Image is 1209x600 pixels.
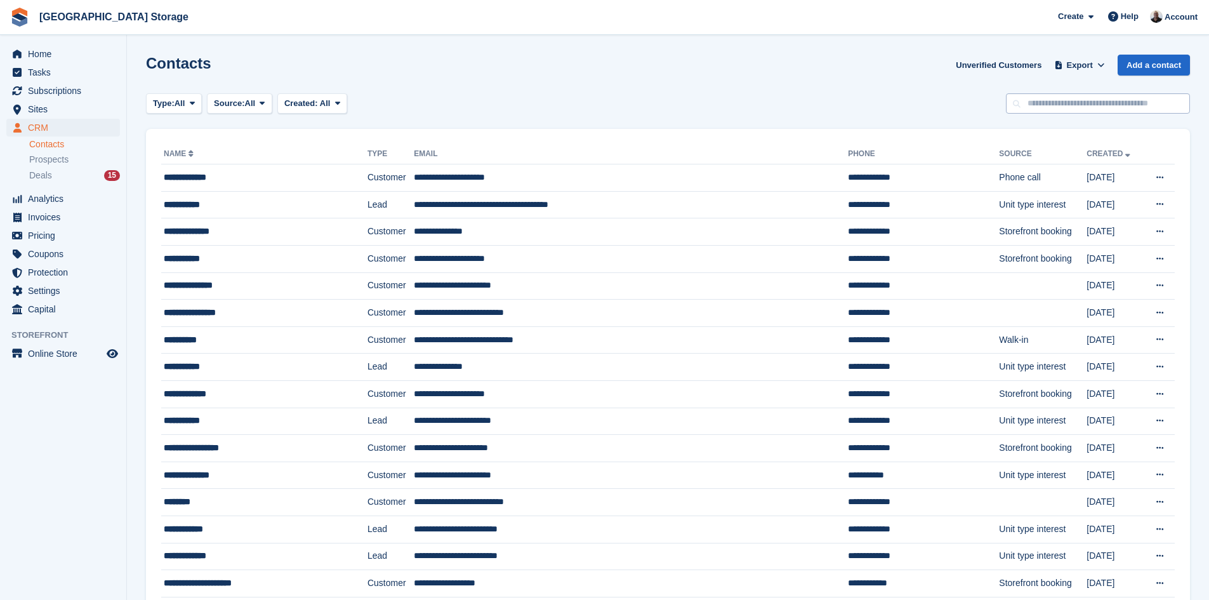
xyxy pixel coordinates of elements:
span: Source: [214,97,244,110]
span: CRM [28,119,104,137]
a: Add a contact [1118,55,1190,76]
td: Customer [367,218,414,246]
a: Preview store [105,346,120,361]
a: menu [6,190,120,208]
a: menu [6,100,120,118]
span: Capital [28,300,104,318]
td: Lead [367,191,414,218]
a: Deals 15 [29,169,120,182]
span: All [175,97,185,110]
span: Tasks [28,63,104,81]
span: Subscriptions [28,82,104,100]
td: [DATE] [1087,462,1142,489]
td: [DATE] [1087,272,1142,300]
td: [DATE] [1087,570,1142,597]
td: Customer [367,164,414,192]
h1: Contacts [146,55,211,72]
button: Created: All [277,93,347,114]
th: Email [414,144,848,164]
span: Help [1121,10,1139,23]
td: Customer [367,326,414,354]
td: Customer [367,435,414,462]
a: Prospects [29,153,120,166]
td: Lead [367,516,414,543]
td: Customer [367,489,414,516]
span: All [245,97,256,110]
td: [DATE] [1087,300,1142,327]
td: Storefront booking [999,218,1087,246]
td: Storefront booking [999,435,1087,462]
td: [DATE] [1087,489,1142,516]
a: menu [6,208,120,226]
span: Invoices [28,208,104,226]
td: Customer [367,300,414,327]
td: Customer [367,245,414,272]
a: Unverified Customers [951,55,1047,76]
td: Unit type interest [999,462,1087,489]
td: [DATE] [1087,245,1142,272]
td: Unit type interest [999,516,1087,543]
span: Pricing [28,227,104,244]
td: [DATE] [1087,218,1142,246]
td: [DATE] [1087,435,1142,462]
td: Customer [367,272,414,300]
td: Storefront booking [999,245,1087,272]
button: Type: All [146,93,202,114]
a: Name [164,149,196,158]
th: Source [999,144,1087,164]
button: Export [1052,55,1107,76]
td: Storefront booking [999,570,1087,597]
a: menu [6,63,120,81]
td: Customer [367,380,414,408]
span: Create [1058,10,1083,23]
a: menu [6,245,120,263]
td: [DATE] [1087,543,1142,570]
td: Unit type interest [999,354,1087,381]
span: Storefront [11,329,126,342]
a: menu [6,282,120,300]
td: [DATE] [1087,408,1142,435]
td: [DATE] [1087,354,1142,381]
span: Deals [29,170,52,182]
span: Analytics [28,190,104,208]
span: Online Store [28,345,104,363]
span: Sites [28,100,104,118]
a: menu [6,300,120,318]
a: menu [6,45,120,63]
td: Phone call [999,164,1087,192]
td: Lead [367,408,414,435]
td: Unit type interest [999,191,1087,218]
a: menu [6,119,120,137]
td: Customer [367,462,414,489]
td: Lead [367,543,414,570]
th: Phone [848,144,999,164]
img: stora-icon-8386f47178a22dfd0bd8f6a31ec36ba5ce8667c1dd55bd0f319d3a0aa187defe.svg [10,8,29,27]
a: menu [6,345,120,363]
th: Type [367,144,414,164]
a: menu [6,227,120,244]
td: [DATE] [1087,164,1142,192]
button: Source: All [207,93,272,114]
td: Unit type interest [999,408,1087,435]
span: Coupons [28,245,104,263]
div: 15 [104,170,120,181]
span: Settings [28,282,104,300]
span: Prospects [29,154,69,166]
a: menu [6,263,120,281]
span: Created: [284,98,318,108]
td: Walk-in [999,326,1087,354]
td: [DATE] [1087,191,1142,218]
td: [DATE] [1087,326,1142,354]
span: Type: [153,97,175,110]
td: Storefront booking [999,380,1087,408]
td: Unit type interest [999,543,1087,570]
a: Contacts [29,138,120,150]
span: Home [28,45,104,63]
span: All [320,98,331,108]
span: Protection [28,263,104,281]
td: [DATE] [1087,380,1142,408]
span: Export [1067,59,1093,72]
td: Lead [367,354,414,381]
a: Created [1087,149,1133,158]
a: menu [6,82,120,100]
